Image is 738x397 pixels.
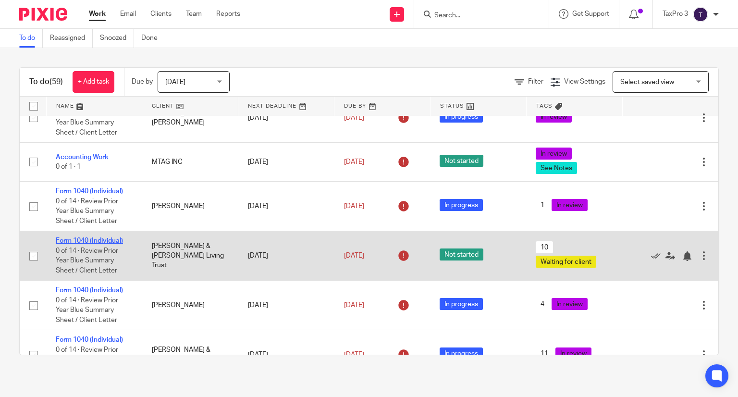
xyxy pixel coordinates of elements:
[56,336,123,343] a: Form 1040 (Individual)
[89,9,106,19] a: Work
[344,114,364,121] span: [DATE]
[19,8,67,21] img: Pixie
[56,347,118,373] span: 0 of 14 · Review Prior Year Blue Summary Sheet / Client Letter
[142,93,238,143] td: [PERSON_NAME] & [PERSON_NAME]
[693,7,708,22] img: svg%3E
[238,231,334,281] td: [DATE]
[663,9,688,19] p: TaxPro 3
[49,78,63,86] span: (59)
[555,347,591,360] span: In review
[344,159,364,165] span: [DATE]
[100,29,134,48] a: Snoozed
[50,29,93,48] a: Reassigned
[536,241,553,253] span: 10
[572,11,609,17] span: Get Support
[142,281,238,330] td: [PERSON_NAME]
[19,29,43,48] a: To do
[440,155,483,167] span: Not started
[536,298,549,310] span: 4
[238,330,334,380] td: [DATE]
[73,71,114,93] a: + Add task
[165,79,185,86] span: [DATE]
[29,77,63,87] h1: To do
[440,298,483,310] span: In progress
[344,252,364,259] span: [DATE]
[536,111,572,123] span: In review
[141,29,165,48] a: Done
[238,93,334,143] td: [DATE]
[238,143,334,182] td: [DATE]
[56,248,118,274] span: 0 of 14 · Review Prior Year Blue Summary Sheet / Client Letter
[552,298,588,310] span: In review
[433,12,520,20] input: Search
[142,231,238,281] td: [PERSON_NAME] & [PERSON_NAME] Living Trust
[238,182,334,231] td: [DATE]
[56,110,118,136] span: 0 of 14 · Review Prior Year Blue Summary Sheet / Client Letter
[440,199,483,211] span: In progress
[440,347,483,360] span: In progress
[440,248,483,261] span: Not started
[238,281,334,330] td: [DATE]
[552,199,588,211] span: In review
[56,154,109,161] a: Accounting Work
[56,198,118,224] span: 0 of 14 · Review Prior Year Blue Summary Sheet / Client Letter
[186,9,202,19] a: Team
[56,188,123,195] a: Form 1040 (Individual)
[528,78,543,85] span: Filter
[651,251,665,261] a: Mark as done
[620,79,674,86] span: Select saved view
[216,9,240,19] a: Reports
[536,256,596,268] span: Waiting for client
[150,9,172,19] a: Clients
[344,302,364,309] span: [DATE]
[56,237,123,244] a: Form 1040 (Individual)
[142,143,238,182] td: MTAG INC
[56,163,81,170] span: 0 of 1 · 1
[132,77,153,87] p: Due by
[564,78,605,85] span: View Settings
[536,103,553,109] span: Tags
[536,162,577,174] span: See Notes
[142,182,238,231] td: [PERSON_NAME]
[536,148,572,160] span: In review
[440,111,483,123] span: In progress
[536,347,553,360] span: 11
[536,199,549,211] span: 1
[56,287,123,294] a: Form 1040 (Individual)
[120,9,136,19] a: Email
[56,297,118,323] span: 0 of 14 · Review Prior Year Blue Summary Sheet / Client Letter
[344,351,364,358] span: [DATE]
[142,330,238,380] td: [PERSON_NAME] & [PERSON_NAME]
[344,203,364,210] span: [DATE]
